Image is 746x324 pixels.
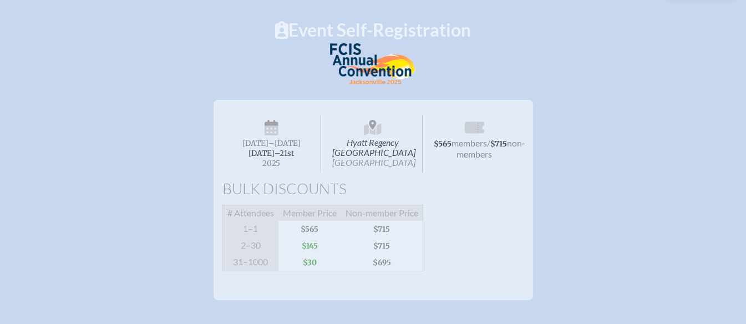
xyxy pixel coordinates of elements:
h1: Bulk Discounts [222,181,524,196]
span: 1–1 [222,221,278,237]
span: 31–1000 [222,254,278,271]
span: # Attendees [222,205,278,221]
span: $30 [278,254,341,271]
span: $565 [278,221,341,237]
span: [GEOGRAPHIC_DATA] [332,157,415,168]
span: [DATE]–⁠21st [248,149,294,158]
img: FCIS Convention 2025 [330,43,417,85]
span: 2025 [231,159,312,168]
span: [DATE] [242,139,268,148]
span: $145 [278,237,341,254]
span: Non-member Price [341,205,423,221]
span: –[DATE] [268,139,301,148]
span: non-members [456,138,525,159]
span: members [451,138,487,148]
span: $695 [341,254,423,271]
span: $715 [341,237,423,254]
span: Hyatt Regency [GEOGRAPHIC_DATA] [323,115,423,173]
span: $715 [490,139,507,149]
span: $565 [434,139,451,149]
span: 2–30 [222,237,278,254]
span: $715 [341,221,423,237]
span: Member Price [278,205,341,221]
span: / [487,138,490,148]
